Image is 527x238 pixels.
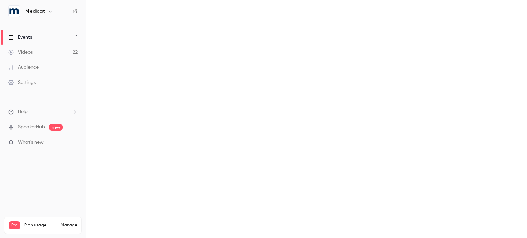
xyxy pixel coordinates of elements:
[8,64,39,71] div: Audience
[9,6,20,17] img: Medicat
[25,8,45,15] h6: Medicat
[61,223,77,228] a: Manage
[8,34,32,41] div: Events
[8,79,36,86] div: Settings
[49,124,63,131] span: new
[24,223,57,228] span: Plan usage
[8,108,78,115] li: help-dropdown-opener
[8,49,33,56] div: Videos
[18,139,44,146] span: What's new
[69,140,78,146] iframe: Noticeable Trigger
[18,124,45,131] a: SpeakerHub
[18,108,28,115] span: Help
[9,221,20,229] span: Pro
